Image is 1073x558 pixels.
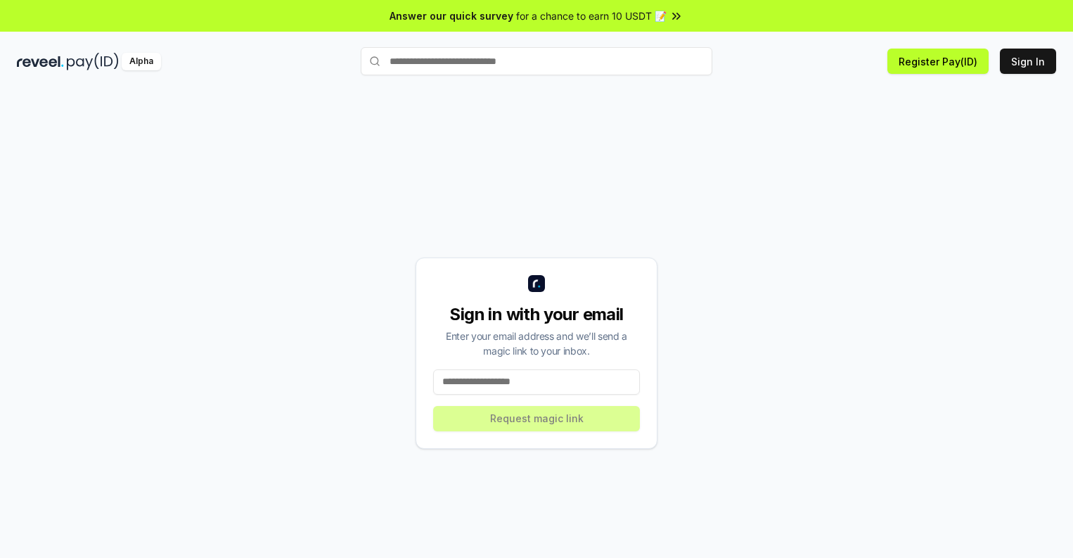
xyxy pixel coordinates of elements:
button: Register Pay(ID) [887,49,989,74]
span: for a chance to earn 10 USDT 📝 [516,8,667,23]
div: Enter your email address and we’ll send a magic link to your inbox. [433,329,640,358]
img: pay_id [67,53,119,70]
div: Alpha [122,53,161,70]
img: reveel_dark [17,53,64,70]
span: Answer our quick survey [390,8,513,23]
button: Sign In [1000,49,1056,74]
img: logo_small [528,275,545,292]
div: Sign in with your email [433,303,640,326]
